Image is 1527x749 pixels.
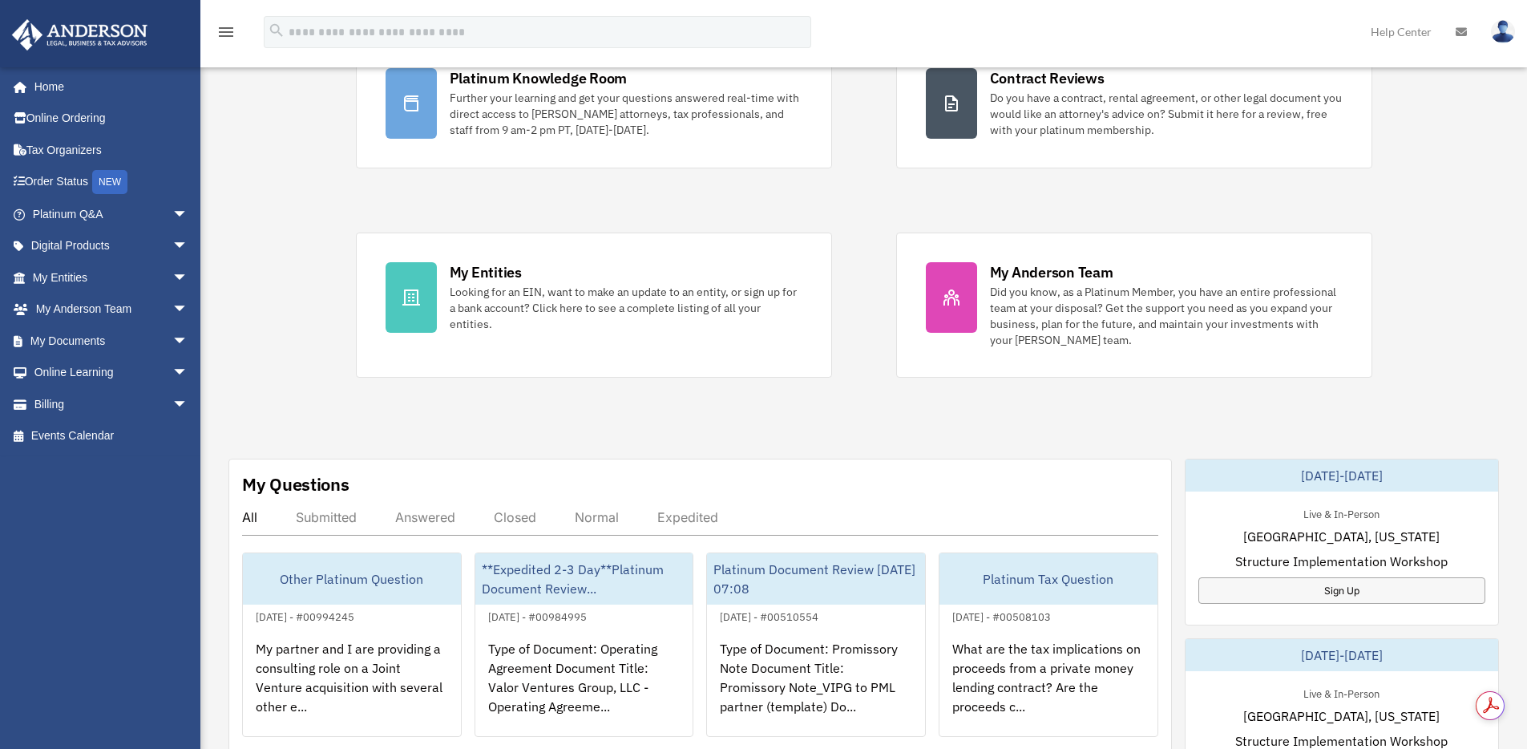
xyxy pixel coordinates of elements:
div: [DATE] - #00984995 [475,607,600,624]
a: Order StatusNEW [11,166,212,199]
a: Tax Organizers [11,134,212,166]
a: My Entitiesarrow_drop_down [11,261,212,294]
span: arrow_drop_down [172,325,204,358]
div: Answered [395,509,455,525]
a: Platinum Knowledge Room Further your learning and get your questions answered real-time with dire... [356,38,832,168]
div: Expedited [657,509,718,525]
span: Structure Implementation Workshop [1235,552,1448,571]
a: Digital Productsarrow_drop_down [11,230,212,262]
div: Live & In-Person [1291,684,1392,701]
div: Do you have a contract, rental agreement, or other legal document you would like an attorney's ad... [990,90,1343,138]
div: Contract Reviews [990,68,1105,88]
a: Billingarrow_drop_down [11,388,212,420]
img: Anderson Advisors Platinum Portal [7,19,152,51]
div: [DATE]-[DATE] [1186,639,1498,671]
div: Normal [575,509,619,525]
span: [GEOGRAPHIC_DATA], [US_STATE] [1243,706,1440,726]
a: Platinum Document Review [DATE] 07:08[DATE] - #00510554Type of Document: Promissory Note Document... [706,553,926,737]
div: NEW [92,170,127,194]
span: arrow_drop_down [172,261,204,294]
div: Submitted [296,509,357,525]
a: **Expedited 2-3 Day**Platinum Document Review...[DATE] - #00984995Type of Document: Operating Agr... [475,553,694,737]
a: My Anderson Team Did you know, as a Platinum Member, you have an entire professional team at your... [896,233,1372,378]
div: Looking for an EIN, want to make an update to an entity, or sign up for a bank account? Click her... [450,284,802,332]
div: [DATE] - #00994245 [243,607,367,624]
a: Online Learningarrow_drop_down [11,357,212,389]
span: arrow_drop_down [172,357,204,390]
span: arrow_drop_down [172,388,204,421]
div: My Anderson Team [990,262,1113,282]
a: My Entities Looking for an EIN, want to make an update to an entity, or sign up for a bank accoun... [356,233,832,378]
div: Platinum Knowledge Room [450,68,628,88]
i: search [268,22,285,39]
a: My Anderson Teamarrow_drop_down [11,294,212,326]
a: Sign Up [1198,577,1485,604]
div: Did you know, as a Platinum Member, you have an entire professional team at your disposal? Get th... [990,284,1343,348]
a: Platinum Q&Aarrow_drop_down [11,198,212,230]
a: Home [11,71,204,103]
div: Closed [494,509,536,525]
div: Platinum Document Review [DATE] 07:08 [707,553,925,605]
img: User Pic [1491,20,1515,43]
a: menu [216,28,236,42]
div: [DATE]-[DATE] [1186,460,1498,492]
div: [DATE] - #00510554 [707,607,831,624]
a: Contract Reviews Do you have a contract, rental agreement, or other legal document you would like... [896,38,1372,168]
div: Platinum Tax Question [939,553,1157,605]
div: My Entities [450,262,522,282]
span: arrow_drop_down [172,294,204,326]
a: Other Platinum Question[DATE] - #00994245My partner and I are providing a consulting role on a Jo... [242,553,462,737]
a: My Documentsarrow_drop_down [11,325,212,357]
a: Platinum Tax Question[DATE] - #00508103What are the tax implications on proceeds from a private m... [939,553,1158,737]
div: All [242,509,257,525]
i: menu [216,22,236,42]
span: arrow_drop_down [172,230,204,263]
div: Further your learning and get your questions answered real-time with direct access to [PERSON_NAM... [450,90,802,138]
div: My Questions [242,472,349,496]
span: [GEOGRAPHIC_DATA], [US_STATE] [1243,527,1440,546]
div: **Expedited 2-3 Day**Platinum Document Review... [475,553,693,605]
span: arrow_drop_down [172,198,204,231]
a: Online Ordering [11,103,212,135]
div: Live & In-Person [1291,504,1392,521]
a: Events Calendar [11,420,212,452]
div: [DATE] - #00508103 [939,607,1064,624]
div: Other Platinum Question [243,553,461,605]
